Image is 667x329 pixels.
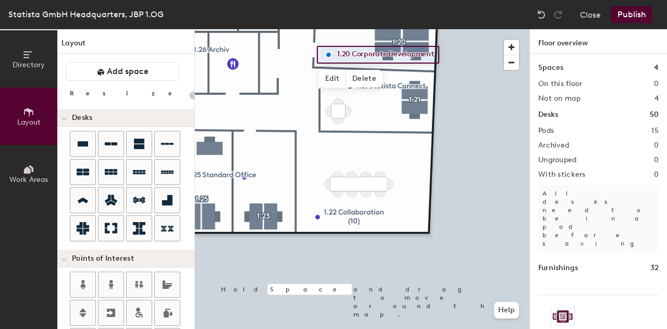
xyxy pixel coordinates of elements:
[551,308,575,325] img: Sticker logo
[538,62,563,74] h1: Spaces
[9,175,48,184] span: Work Areas
[494,302,519,319] button: Help
[654,170,659,179] h2: 0
[13,60,45,69] span: Directory
[72,114,92,122] span: Desks
[70,89,185,98] div: Resize
[650,109,659,120] h1: 50
[538,185,659,252] p: All desks need to be in a pod before saving
[72,254,134,263] span: Points of Interest
[8,8,164,21] div: Statista GmbH Headquarters, JBP 1.OG
[57,38,194,54] h1: Layout
[538,109,558,120] h1: Desks
[654,94,659,103] h2: 4
[538,262,578,274] h1: Furnishings
[538,141,569,150] h2: Archived
[66,62,179,81] button: Add space
[538,94,580,103] h2: Not on map
[553,9,563,20] img: Redo
[611,6,652,23] button: Publish
[580,6,601,23] button: Close
[651,127,659,135] h2: 15
[654,156,659,164] h2: 0
[654,80,659,88] h2: 0
[17,118,41,127] span: Layout
[538,156,577,164] h2: Ungrouped
[107,66,149,77] span: Add space
[346,70,382,88] span: Delete
[654,62,659,74] h1: 4
[536,9,547,20] img: Undo
[530,29,667,54] h1: Floor overview
[654,141,659,150] h2: 0
[538,170,586,179] h2: With stickers
[538,127,554,135] h2: Pods
[538,80,583,88] h2: On this floor
[319,70,346,88] span: Edit
[650,262,659,274] h1: 32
